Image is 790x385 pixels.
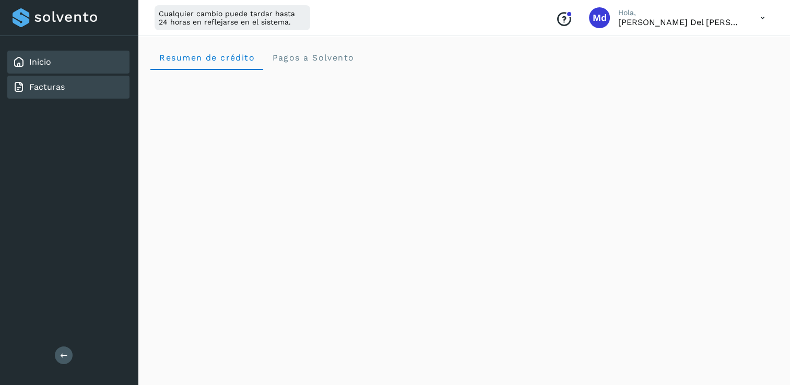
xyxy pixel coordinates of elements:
[155,5,310,30] div: Cualquier cambio puede tardar hasta 24 horas en reflejarse en el sistema.
[7,51,129,74] div: Inicio
[29,57,51,67] a: Inicio
[29,82,65,92] a: Facturas
[272,53,354,63] span: Pagos a Solvento
[618,8,744,17] p: Hola,
[618,17,744,27] p: Melina del Carmen Sánchez
[7,76,129,99] div: Facturas
[159,53,255,63] span: Resumen de crédito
